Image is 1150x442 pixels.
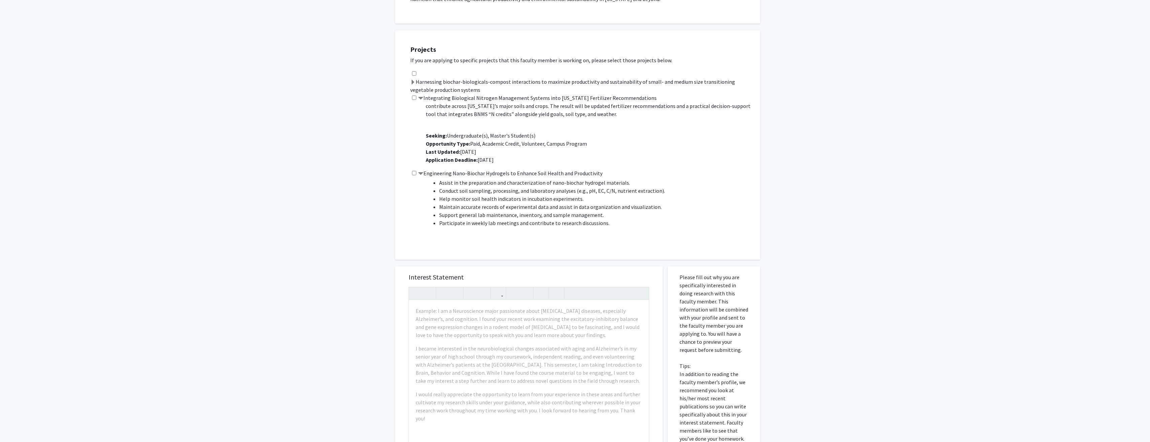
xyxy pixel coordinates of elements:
[418,94,657,102] label: Integrating Biological Nitrogen Management Systems into [US_STATE] Fertilizer Recommendations
[426,140,470,147] b: Opportunity Type:
[492,287,504,299] button: Link
[416,390,642,422] p: I would really appreciate the opportunity to learn from your experience in these areas and furthe...
[551,287,562,299] button: Insert horizontal rule
[426,132,447,139] b: Seeking:
[426,94,754,118] p: By combining field trials, greenhouse studies, and laboratory soil-health assays, we quantify how...
[416,307,642,339] p: Example: I am a Neuroscience major passionate about [MEDICAL_DATA] diseases, especially Alzheimer...
[477,287,489,299] button: Subscript
[635,287,647,299] button: Fullscreen
[426,148,460,155] b: Last Updated:
[439,195,754,203] li: Help monitor soil health indicators in incubation experiments.
[410,78,754,94] label: Harnessing biochar-biologicals-compost interactions to maximize productivity and sustainability o...
[450,287,461,299] button: Emphasis (Ctrl + I)
[426,140,587,147] span: Paid, Academic Credit, Volunteer, Campus Program
[410,56,754,64] p: If you are applying to specific projects that this faculty member is working on, please select th...
[422,287,434,299] button: Redo (Ctrl + Y)
[409,273,649,281] h5: Interest Statement
[411,287,422,299] button: Undo (Ctrl + Z)
[426,148,476,155] span: [DATE]
[439,211,754,219] li: Support general lab maintenance, inventory, and sample management.
[520,287,531,299] button: Ordered list
[535,287,547,299] button: Remove format
[426,132,535,139] span: Undergraduate(s), Master's Student(s)
[439,203,754,211] li: Maintain accurate records of experimental data and assist in data organization and visualization.
[508,287,520,299] button: Unordered list
[5,412,29,437] iframe: Chat
[416,344,642,385] p: I became interested in the neurobiological changes associated with aging and Alzheimer’s in my se...
[418,169,602,177] label: Engineering Nano-Biochar Hydrogels to Enhance Soil Health and Productivity
[410,45,436,53] strong: Projects
[426,156,494,163] span: [DATE]
[439,187,754,195] li: Conduct soil sampling, processing, and laboratory analyses (e.g., pH, EC, C/N, nutrient extraction).
[465,287,477,299] button: Superscript
[439,219,754,227] li: Participate in weekly lab meetings and contribute to research discussions.
[438,287,450,299] button: Strong (Ctrl + B)
[426,156,478,163] b: Application Deadline:
[439,179,754,187] li: Assist in the preparation and characterization of nano-biochar hydrogel materials.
